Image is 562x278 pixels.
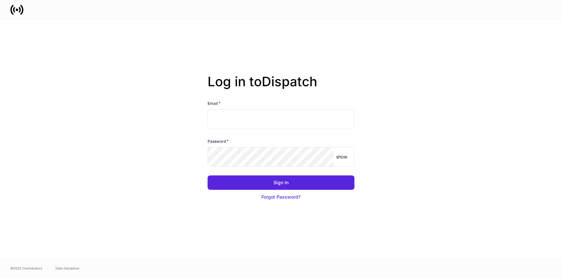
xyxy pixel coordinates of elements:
p: show [336,154,347,160]
a: Data Disclaimer [55,266,80,271]
h6: Email [208,100,221,106]
span: © 2025 OneAdvisory [10,266,42,271]
div: Sign In [273,179,289,186]
h2: Log in to Dispatch [208,74,354,100]
h6: Password [208,138,229,144]
button: Sign In [208,175,354,190]
div: Forgot Password? [261,194,301,200]
button: Forgot Password? [208,190,354,204]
